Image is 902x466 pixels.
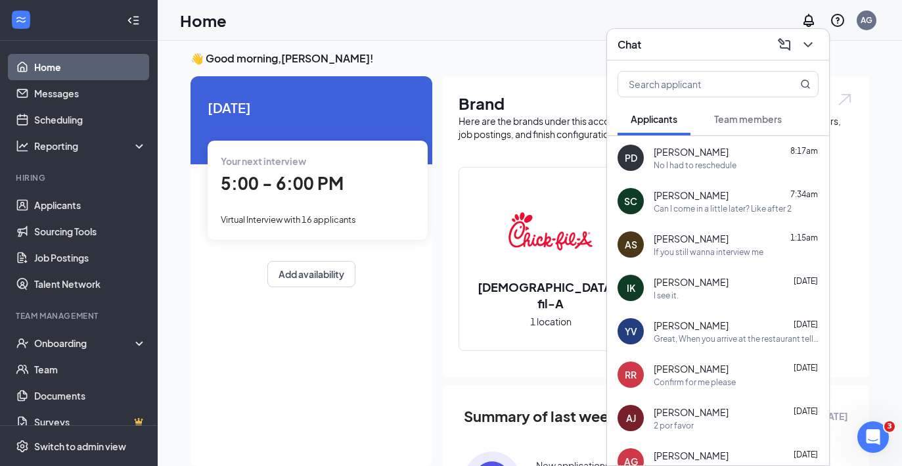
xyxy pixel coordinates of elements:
svg: ChevronDown [800,37,816,53]
span: 1:15am [790,233,818,243]
svg: WorkstreamLogo [14,13,28,26]
span: [DATE] [208,97,415,118]
a: Team [34,356,147,383]
a: Talent Network [34,271,147,297]
span: Summary of last week [464,405,617,428]
span: [DATE] [794,319,818,329]
svg: Analysis [16,139,29,152]
div: PD [625,151,637,164]
a: Messages [34,80,147,106]
span: [PERSON_NAME] [654,319,729,332]
div: If you still wanna interview me [654,246,763,258]
div: Great, When you arrive at the restaurant tell a cashier you are thre for a second interview. So t... [654,333,819,344]
div: No I had to reschedule [654,160,736,171]
span: [PERSON_NAME] [654,145,729,158]
div: 2 por favor [654,420,694,431]
h1: Brand [459,92,853,114]
span: [PERSON_NAME] [654,189,729,202]
a: SurveysCrown [34,409,147,435]
span: Team members [714,113,782,125]
a: Applicants [34,192,147,218]
img: open.6027fd2a22e1237b5b06.svg [836,92,853,107]
h1: Home [180,9,227,32]
a: Sourcing Tools [34,218,147,245]
iframe: Intercom live chat [857,421,889,453]
button: ChevronDown [798,34,819,55]
svg: MagnifyingGlass [800,79,811,89]
span: [DATE] [794,406,818,416]
div: Onboarding [34,337,135,350]
span: [DATE] [794,363,818,373]
div: RR [625,368,637,381]
div: Confirm for me please [654,377,736,388]
div: AJ [626,411,636,425]
div: AG [861,14,872,26]
span: 3 [884,421,895,432]
span: 5:00 - 6:00 PM [221,172,344,194]
span: 7:34am [790,189,818,199]
div: I see it. [654,290,679,301]
span: [PERSON_NAME] [654,232,729,245]
div: Can I come in a little later? Like after 2 [654,203,792,214]
svg: Settings [16,440,29,453]
svg: ComposeMessage [777,37,792,53]
img: Chick-fil-A [508,189,593,273]
span: [PERSON_NAME] [654,406,729,419]
a: Home [34,54,147,80]
div: Team Management [16,310,144,321]
a: Documents [34,383,147,409]
div: Here are the brands under this account. Click into a brand to see your locations, managers, job p... [459,114,853,141]
div: IK [627,281,635,294]
span: 8:17am [790,146,818,156]
svg: QuestionInfo [830,12,846,28]
div: Reporting [34,139,147,152]
div: SC [624,195,637,208]
span: [PERSON_NAME] [654,362,729,375]
span: [PERSON_NAME] [654,275,729,289]
span: Applicants [631,113,677,125]
span: [DATE] [794,450,818,459]
span: Your next interview [221,155,306,167]
span: [PERSON_NAME] [654,449,729,462]
span: Virtual Interview with 16 applicants [221,214,356,225]
input: Search applicant [618,72,774,97]
div: Hiring [16,172,144,183]
button: ComposeMessage [774,34,795,55]
div: Switch to admin view [34,440,126,453]
h3: 👋 Good morning, [PERSON_NAME] ! [191,51,869,66]
svg: Collapse [127,14,140,27]
h2: [DEMOGRAPHIC_DATA]-fil-A [459,279,642,312]
h3: Chat [618,37,641,52]
svg: Notifications [801,12,817,28]
div: YV [625,325,637,338]
span: [DATE] [794,276,818,286]
a: Job Postings [34,245,147,271]
span: 1 location [530,314,572,329]
a: Scheduling [34,106,147,133]
div: AS [625,238,637,251]
svg: UserCheck [16,337,29,350]
button: Add availability [267,261,355,287]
